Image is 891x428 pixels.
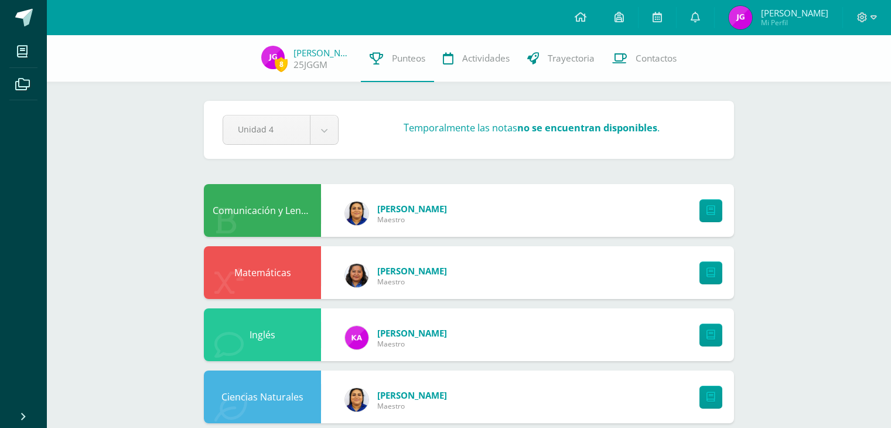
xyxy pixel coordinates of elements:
strong: no se encuentran disponibles [517,121,657,134]
a: Actividades [434,35,518,82]
span: [PERSON_NAME] [377,265,447,277]
span: Trayectoria [548,52,595,64]
a: Unidad 4 [223,116,338,144]
span: [PERSON_NAME] [761,7,828,19]
span: Contactos [636,52,677,64]
img: 4b944cd152fa08f9135bb134d888d705.png [345,326,368,349]
span: Mi Perfil [761,18,828,28]
span: Maestro [377,215,447,225]
span: Maestro [377,339,447,349]
div: Inglés [204,308,321,361]
h3: Temporalmente las notas . [404,121,660,134]
img: e53fb49ff92467cbee4bd8ed957495f0.png [729,6,752,29]
div: Ciencias Naturales [204,371,321,423]
span: Punteos [392,52,425,64]
span: [PERSON_NAME] [377,203,447,215]
span: Maestro [377,277,447,287]
span: Unidad 4 [238,116,295,143]
img: 18999b0c88c0c89f4036395265363e11.png [345,388,368,412]
img: e53fb49ff92467cbee4bd8ed957495f0.png [261,46,285,69]
a: Trayectoria [518,35,603,82]
span: 8 [275,57,288,72]
div: Comunicación y Lenguaje [204,184,321,237]
a: 25JGGM [293,59,327,71]
span: Maestro [377,401,447,411]
span: Actividades [462,52,510,64]
span: [PERSON_NAME] [377,327,447,339]
span: [PERSON_NAME] [377,389,447,401]
a: Contactos [603,35,685,82]
img: 18999b0c88c0c89f4036395265363e11.png [345,202,368,225]
a: [PERSON_NAME] [293,47,352,59]
img: 69811a18efaaf8681e80bc1d2c1e08b6.png [345,264,368,287]
div: Matemáticas [204,246,321,299]
a: Punteos [361,35,434,82]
